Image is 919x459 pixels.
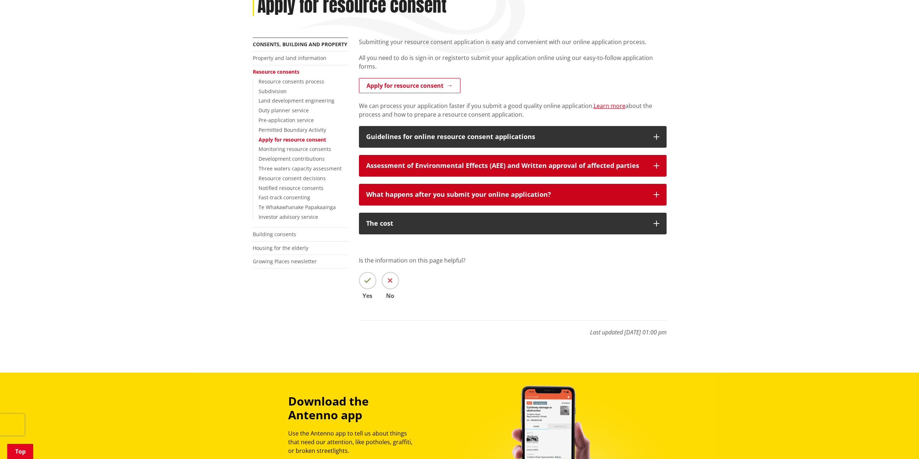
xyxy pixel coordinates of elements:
a: Learn more [594,102,625,110]
a: Resource consent decisions [259,175,326,182]
a: Property and land information [253,55,326,61]
div: The cost [366,220,646,227]
a: Investor advisory service [259,213,318,220]
div: What happens after you submit your online application? [366,191,646,198]
a: Notified resource consents [259,185,324,191]
a: Consents, building and property [253,41,347,48]
p: to submit your application online using our easy-to-follow application forms. [359,53,667,71]
a: Apply for resource consent [359,78,460,93]
p: We can process your application faster if you submit a good quality online application. about the... [359,101,667,119]
p: Last updated [DATE] 01:00 pm [359,320,667,337]
a: Fast-track consenting [259,194,310,201]
button: What happens after you submit your online application? [359,184,667,205]
a: Housing for the elderly [253,244,308,251]
p: Is the information on this page helpful? [359,256,667,265]
a: Resource consents [253,68,299,75]
a: Permitted Boundary Activity [259,126,326,133]
button: Assessment of Environmental Effects (AEE) and Written approval of affected parties [359,155,667,177]
a: Growing Places newsletter [253,258,317,265]
a: Apply for resource consent [259,136,326,143]
span: Yes [359,293,376,299]
a: Building consents [253,231,296,238]
p: Use the Antenno app to tell us about things that need our attention, like potholes, graffiti, or ... [288,429,419,455]
a: Subdivision [259,88,287,95]
a: Pre-application service [259,117,314,124]
span: Submitting your resource consent application is easy and convenient with our online application p... [359,38,646,46]
span: No [382,293,399,299]
iframe: Messenger Launcher [886,429,912,455]
a: Duty planner service [259,107,309,114]
a: Te Whakawhanake Papakaainga [259,204,336,211]
div: Guidelines for online resource consent applications [366,133,646,140]
a: Three waters capacity assessment [259,165,342,172]
a: Top [7,444,33,459]
a: Resource consents process [259,78,324,85]
a: Monitoring resource consents [259,146,331,152]
div: Assessment of Environmental Effects (AEE) and Written approval of affected parties [366,162,646,169]
button: The cost [359,213,667,234]
span: All you need to do is sign-in or register [359,54,464,62]
a: Development contributions [259,155,325,162]
button: Guidelines for online resource consent applications [359,126,667,148]
a: Land development engineering [259,97,334,104]
h3: Download the Antenno app [288,394,419,422]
